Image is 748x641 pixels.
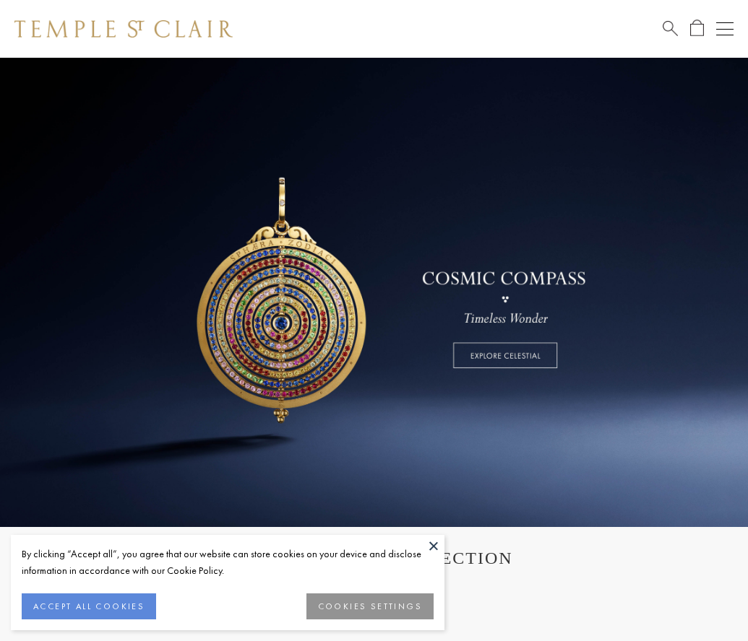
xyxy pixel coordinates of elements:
a: Open Shopping Bag [690,19,704,38]
div: By clicking “Accept all”, you agree that our website can store cookies on your device and disclos... [22,546,434,579]
button: Open navigation [716,20,734,38]
a: Search [663,19,678,38]
img: Temple St. Clair [14,20,233,38]
button: ACCEPT ALL COOKIES [22,593,156,619]
button: COOKIES SETTINGS [306,593,434,619]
